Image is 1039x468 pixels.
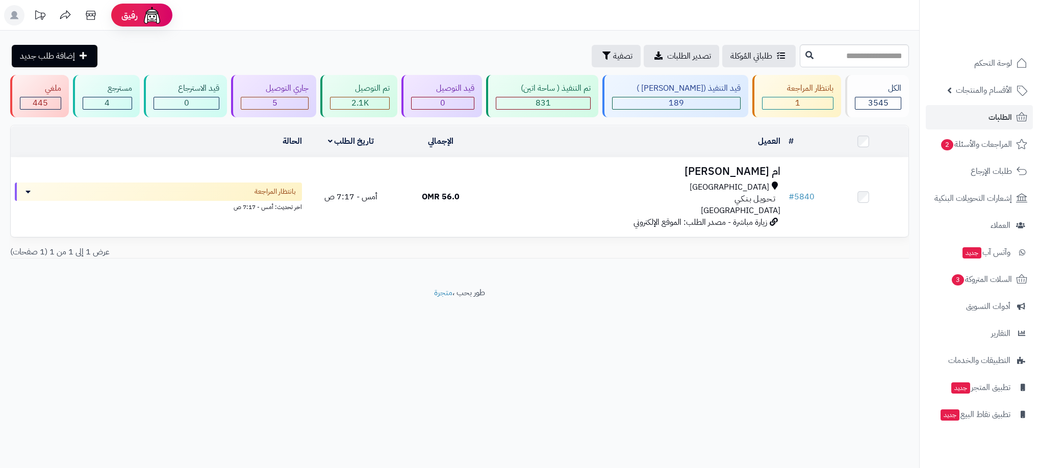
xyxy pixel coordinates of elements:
span: أمس - 7:17 ص [324,191,377,203]
span: السلات المتروكة [951,272,1012,287]
div: 4 [83,97,132,109]
span: جديد [941,409,959,421]
span: تصفية [613,50,632,62]
span: 445 [33,97,48,109]
div: مسترجع [83,83,132,94]
span: الطلبات [989,110,1012,124]
span: بانتظار المراجعة [255,187,296,197]
span: الأقسام والمنتجات [956,83,1012,97]
span: لوحة التحكم [974,56,1012,70]
span: وآتس آب [961,245,1010,259]
div: تم التوصيل [330,83,390,94]
span: 189 [669,97,684,109]
div: ملغي [20,83,61,94]
span: 3545 [868,97,889,109]
a: الحالة [283,135,302,147]
div: قيد الاسترجاع [154,83,220,94]
a: جاري التوصيل 5 [229,75,318,117]
a: قيد التنفيذ ([PERSON_NAME] ) 189 [600,75,751,117]
span: [GEOGRAPHIC_DATA] [690,181,769,193]
span: 2 [941,139,953,150]
a: إضافة طلب جديد [12,45,97,67]
div: 0 [154,97,219,109]
a: الطلبات [926,105,1033,129]
div: 831 [496,97,590,109]
a: العملاء [926,213,1033,238]
a: بانتظار المراجعة 1 [750,75,843,117]
a: أدوات التسويق [926,294,1033,319]
img: ai-face.png [142,5,162,25]
span: 3 [952,274,964,285]
a: طلباتي المُوكلة [722,45,796,67]
a: إشعارات التحويلات البنكية [926,186,1033,211]
a: الكل3545 [843,75,911,117]
a: #5840 [789,191,815,203]
div: تم التنفيذ ( ساحة اتين) [496,83,591,94]
div: 2070 [331,97,389,109]
a: قيد الاسترجاع 0 [142,75,230,117]
a: تصدير الطلبات [644,45,719,67]
div: اخر تحديث: أمس - 7:17 ص [15,201,302,212]
div: بانتظار المراجعة [762,83,833,94]
a: المراجعات والأسئلة2 [926,132,1033,157]
span: طلباتي المُوكلة [730,50,772,62]
div: 189 [613,97,741,109]
div: قيد التوصيل [411,83,474,94]
span: جديد [951,382,970,394]
span: 0 [440,97,445,109]
span: المراجعات والأسئلة [940,137,1012,151]
a: قيد التوصيل 0 [399,75,484,117]
button: تصفية [592,45,641,67]
span: التطبيقات والخدمات [948,353,1010,368]
span: تطبيق المتجر [950,380,1010,395]
a: # [789,135,794,147]
span: تـحـويـل بـنـكـي [734,193,775,205]
a: تم التوصيل 2.1K [318,75,399,117]
span: العملاء [991,218,1010,232]
a: تم التنفيذ ( ساحة اتين) 831 [484,75,600,117]
a: تطبيق نقاط البيعجديد [926,402,1033,427]
div: 1 [763,97,833,109]
a: تاريخ الطلب [328,135,374,147]
a: متجرة [434,287,452,299]
a: وآتس آبجديد [926,240,1033,265]
span: 4 [105,97,110,109]
span: رفيق [121,9,138,21]
span: [GEOGRAPHIC_DATA] [701,204,780,217]
div: الكل [855,83,901,94]
span: جديد [962,247,981,258]
a: العميل [758,135,780,147]
span: التقارير [991,326,1010,341]
span: 831 [536,97,551,109]
a: التقارير [926,321,1033,346]
div: قيد التنفيذ ([PERSON_NAME] ) [612,83,741,94]
a: تحديثات المنصة [27,5,53,28]
a: ملغي 445 [8,75,71,117]
div: 0 [412,97,474,109]
span: أدوات التسويق [966,299,1010,314]
span: إضافة طلب جديد [20,50,75,62]
span: طلبات الإرجاع [971,164,1012,178]
span: 5 [272,97,277,109]
span: 56.0 OMR [422,191,460,203]
span: تطبيق نقاط البيع [940,407,1010,422]
div: 5 [241,97,308,109]
a: تطبيق المتجرجديد [926,375,1033,400]
a: مسترجع 4 [71,75,142,117]
a: التطبيقات والخدمات [926,348,1033,373]
span: زيارة مباشرة - مصدر الطلب: الموقع الإلكتروني [633,216,767,228]
h3: ام [PERSON_NAME] [490,166,780,177]
span: 0 [184,97,189,109]
div: جاري التوصيل [241,83,309,94]
span: إشعارات التحويلات البنكية [934,191,1012,205]
span: # [789,191,794,203]
a: الإجمالي [428,135,453,147]
div: عرض 1 إلى 1 من 1 (1 صفحات) [3,246,460,258]
span: تصدير الطلبات [667,50,711,62]
a: طلبات الإرجاع [926,159,1033,184]
div: 445 [20,97,61,109]
span: 2.1K [351,97,369,109]
a: السلات المتروكة3 [926,267,1033,292]
span: 1 [795,97,800,109]
a: لوحة التحكم [926,51,1033,75]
